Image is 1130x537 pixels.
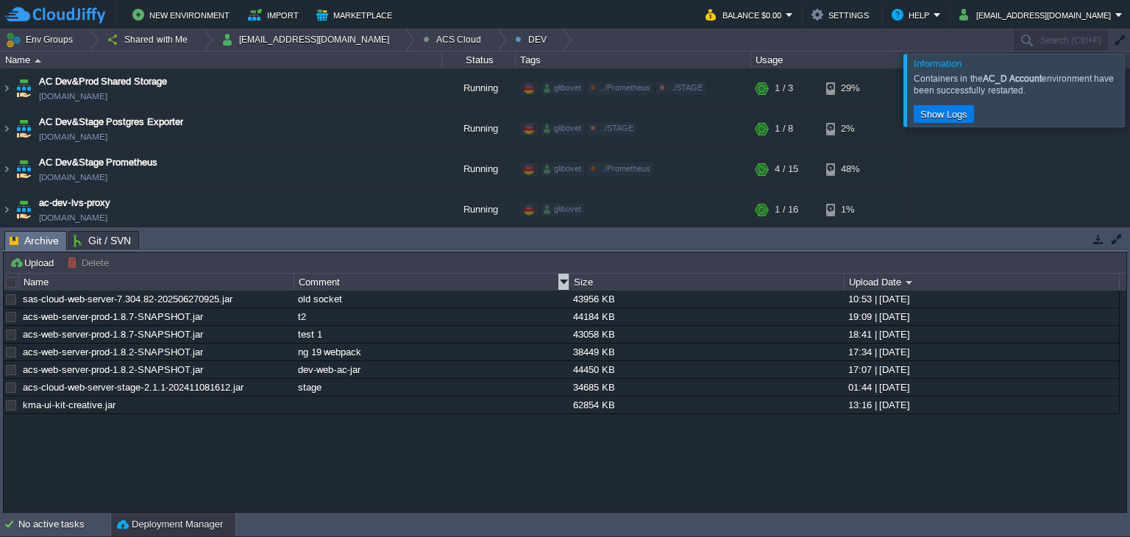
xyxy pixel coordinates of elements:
[845,326,1118,343] div: 18:41 | [DATE]
[248,6,303,24] button: Import
[442,68,516,108] div: Running
[442,149,516,189] div: Running
[39,155,157,170] a: AC Dev&Stage Prometheus
[775,190,798,230] div: 1 / 16
[294,344,568,360] div: ng 19 webpack
[845,361,1118,378] div: 17:07 | [DATE]
[1,149,13,189] img: AMDAwAAAACH5BAEAAAAALAAAAAABAAEAAAICRAEAOw==
[541,163,584,176] div: glibovet
[294,326,568,343] div: test 1
[1,190,13,230] img: AMDAwAAAACH5BAEAAAAALAAAAAABAAEAAAICRAEAOw==
[39,115,183,129] a: AC Dev&Stage Postgres Exporter
[10,256,58,269] button: Upload
[10,232,59,250] span: Archive
[826,68,874,108] div: 29%
[423,29,486,50] button: ACS Cloud
[39,196,110,210] a: ac-dev-lvs-proxy
[569,396,843,413] div: 62854 KB
[1,51,441,68] div: Name
[294,361,568,378] div: dev-web-ac-jar
[775,149,798,189] div: 4 / 15
[74,232,131,249] span: Git / SVN
[117,517,223,532] button: Deployment Manager
[442,190,516,230] div: Running
[23,382,244,393] a: acs-cloud-web-server-stage-2.1.1-202411081612.jar
[569,308,843,325] div: 44184 KB
[316,6,397,24] button: Marketplace
[132,6,234,24] button: New Environment
[569,326,843,343] div: 43058 KB
[600,164,650,173] span: ../Prometheus
[294,291,568,307] div: old socket
[294,308,568,325] div: t2
[845,308,1118,325] div: 19:09 | [DATE]
[5,6,105,24] img: CloudJiffy
[669,83,703,92] span: ../STAGE
[775,109,793,149] div: 1 / 8
[39,170,107,185] span: [DOMAIN_NAME]
[892,6,934,24] button: Help
[39,89,107,104] a: [DOMAIN_NAME]
[18,513,110,536] div: No active tasks
[39,210,107,225] a: [DOMAIN_NAME]
[569,344,843,360] div: 38449 KB
[826,190,874,230] div: 1%
[541,82,584,95] div: glibovet
[20,274,294,291] div: Name
[569,361,843,378] div: 44450 KB
[23,399,116,410] a: kma-ui-kit-creative.jar
[39,129,107,144] span: [DOMAIN_NAME]
[13,190,34,230] img: AMDAwAAAACH5BAEAAAAALAAAAAABAAEAAAICRAEAOw==
[67,256,113,269] button: Delete
[600,83,650,92] span: ../Prometheus
[39,74,167,89] a: AC Dev&Prod Shared Storage
[811,6,873,24] button: Settings
[845,396,1118,413] div: 13:16 | [DATE]
[775,68,793,108] div: 1 / 3
[541,203,584,216] div: glibovet
[569,379,843,396] div: 34685 KB
[515,29,552,50] button: DEV
[914,58,962,69] span: Information
[541,122,584,135] div: glibovet
[845,291,1118,307] div: 10:53 | [DATE]
[294,379,568,396] div: stage
[442,109,516,149] div: Running
[13,109,34,149] img: AMDAwAAAACH5BAEAAAAALAAAAAABAAEAAAICRAEAOw==
[23,329,203,340] a: acs-web-server-prod-1.8.7-SNAPSHOT.jar
[107,29,193,50] button: Shared with Me
[916,107,972,121] button: Show Logs
[1,109,13,149] img: AMDAwAAAACH5BAEAAAAALAAAAAABAAEAAAICRAEAOw==
[706,6,786,24] button: Balance $0.00
[845,344,1118,360] div: 17:34 | [DATE]
[845,379,1118,396] div: 01:44 | [DATE]
[35,59,41,63] img: AMDAwAAAACH5BAEAAAAALAAAAAABAAEAAAICRAEAOw==
[826,109,874,149] div: 2%
[23,294,232,305] a: sas-cloud-web-server-7.304.82-202506270925.jar
[752,51,907,68] div: Usage
[845,274,1119,291] div: Upload Date
[959,6,1115,24] button: [EMAIL_ADDRESS][DOMAIN_NAME]
[516,51,750,68] div: Tags
[23,311,203,322] a: acs-web-server-prod-1.8.7-SNAPSHOT.jar
[13,149,34,189] img: AMDAwAAAACH5BAEAAAAALAAAAAABAAEAAAICRAEAOw==
[5,29,78,50] button: Env Groups
[600,124,633,132] span: ../STAGE
[221,29,394,50] button: [EMAIL_ADDRESS][DOMAIN_NAME]
[23,364,203,375] a: acs-web-server-prod-1.8.2-SNAPSHOT.jar
[570,274,844,291] div: Size
[295,274,569,291] div: Comment
[23,346,203,358] a: acs-web-server-prod-1.8.2-SNAPSHOT.jar
[914,73,1120,96] div: Containers in the environment have been successfully restarted.
[826,149,874,189] div: 48%
[1,68,13,108] img: AMDAwAAAACH5BAEAAAAALAAAAAABAAEAAAICRAEAOw==
[983,74,1042,84] b: AC_D Account
[569,291,843,307] div: 43956 KB
[443,51,515,68] div: Status
[13,68,34,108] img: AMDAwAAAACH5BAEAAAAALAAAAAABAAEAAAICRAEAOw==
